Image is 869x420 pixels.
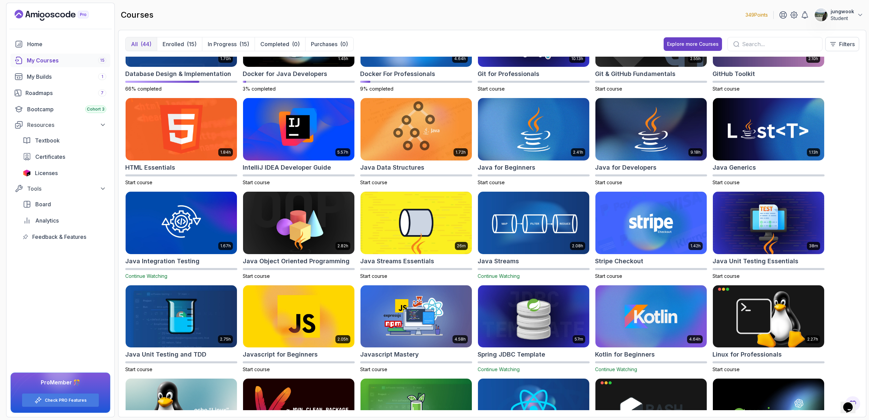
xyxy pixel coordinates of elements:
h2: Linux for Professionals [713,350,782,359]
p: 4.64h [454,56,466,61]
p: 38m [809,243,818,249]
span: Certificates [35,153,65,161]
h2: Java Unit Testing and TDD [125,350,206,359]
div: (15) [187,40,197,48]
div: (44) [141,40,151,48]
p: In Progress [208,40,237,48]
button: user profile imagejungwookStudent [814,8,864,22]
button: Enrolled(15) [157,37,202,51]
h2: Java Data Structures [360,163,424,172]
h2: Git & GitHub Fundamentals [595,69,676,79]
span: 1 [101,74,103,79]
p: 1.84h [220,150,231,155]
img: Java Data Structures card [360,98,472,160]
span: 7 [101,90,104,96]
p: 2.41h [573,150,583,155]
h2: Docker For Professionals [360,69,435,79]
span: Start course [243,179,270,185]
h2: Kotlin for Beginners [595,350,655,359]
p: 10.13h [571,56,583,61]
p: jungwook [831,8,854,15]
img: Java for Beginners card [478,98,589,160]
p: 4.64h [689,337,701,342]
span: Start course [713,86,740,92]
a: licenses [19,166,110,180]
span: Start course [713,179,740,185]
button: All(44) [126,37,157,51]
p: 5.57h [337,150,348,155]
a: Explore more Courses [664,37,722,51]
img: Linux for Professionals card [713,285,824,348]
button: Resources [11,119,110,131]
a: Java Integration Testing card1.67hJava Integration TestingContinue Watching [125,191,237,280]
a: bootcamp [11,102,110,116]
div: Resources [27,121,106,129]
p: Student [831,15,854,22]
span: Start course [595,273,622,279]
img: user profile image [815,8,828,21]
span: 66% completed [125,86,162,92]
a: Landing page [15,10,104,21]
a: Check PRO Features [45,398,87,403]
div: (0) [340,40,348,48]
img: Java Streams Essentials card [360,192,472,254]
p: 2.05h [337,337,348,342]
img: IntelliJ IDEA Developer Guide card [243,98,354,160]
div: (15) [239,40,249,48]
p: 1.70h [220,56,231,61]
h2: GitHub Toolkit [713,69,755,79]
span: Start course [243,366,270,372]
div: Roadmaps [25,89,106,97]
button: Tools [11,183,110,195]
span: Start course [713,273,740,279]
span: Continue Watching [478,366,520,372]
h2: Java for Beginners [478,163,535,172]
p: 26m [457,243,466,249]
span: Licenses [35,169,58,177]
span: Start course [243,273,270,279]
div: Home [27,40,106,48]
p: 1.45h [338,56,348,61]
span: Start course [360,273,387,279]
span: Analytics [35,216,59,225]
span: Start course [360,179,387,185]
h2: Docker for Java Developers [243,69,327,79]
a: feedback [19,230,110,244]
a: textbook [19,134,110,147]
span: 9% completed [360,86,393,92]
img: Java for Developers card [595,98,707,160]
a: Spring JDBC Template card57mSpring JDBC TemplateContinue Watching [478,285,590,373]
p: 1.67h [220,243,231,249]
a: courses [11,54,110,67]
img: Java Unit Testing Essentials card [713,192,824,254]
p: All [131,40,138,48]
div: My Builds [27,73,106,81]
img: Javascript for Beginners card [243,285,354,348]
span: Board [35,200,51,208]
span: Start course [125,366,152,372]
span: Continue Watching [125,273,167,279]
a: roadmaps [11,86,110,100]
div: (0) [292,40,300,48]
button: In Progress(15) [202,37,255,51]
h2: Javascript Mastery [360,350,419,359]
p: 349 Points [745,12,768,18]
p: 2.08h [572,243,583,249]
a: Kotlin for Beginners card4.64hKotlin for BeginnersContinue Watching [595,285,707,373]
p: Purchases [311,40,337,48]
h2: Javascript for Beginners [243,350,318,359]
span: Cohort 3 [87,107,105,112]
div: Bootcamp [27,105,106,113]
p: 2.55h [690,56,701,61]
div: My Courses [27,56,106,64]
button: Filters [825,37,859,51]
p: 1.42h [690,243,701,249]
h2: Git for Professionals [478,69,539,79]
img: Spring JDBC Template card [478,285,589,348]
img: Java Integration Testing card [126,192,237,254]
button: Check PRO Features [22,393,99,407]
h2: Java Integration Testing [125,256,200,266]
p: 1.72h [456,150,466,155]
a: analytics [19,214,110,227]
p: 9.18h [690,150,701,155]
